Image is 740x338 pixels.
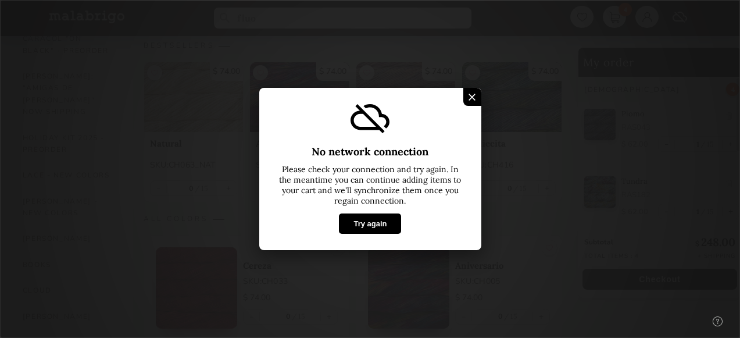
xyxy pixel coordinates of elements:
img: cloud-offline-icon.f14ac36e.svg [351,104,389,133]
p: Please check your connection and try again. In the meantime you can continue adding items to your... [277,164,464,206]
button: Try again [339,214,401,234]
img: question mark icon to watch again intro tutorial [713,316,723,326]
img: cross-close-product-visualization.f79dd39f.svg [469,93,476,100]
p: No network connection [312,145,428,158]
